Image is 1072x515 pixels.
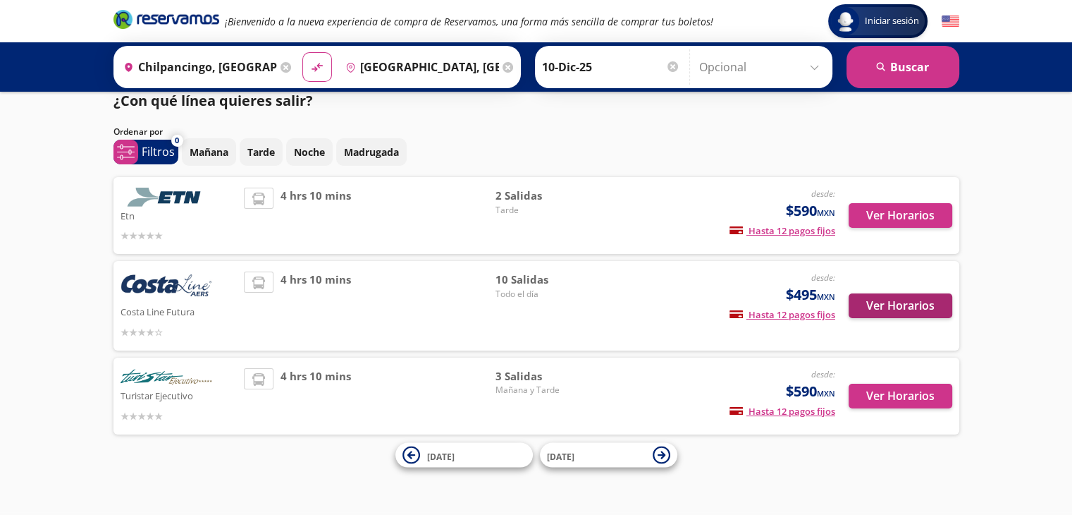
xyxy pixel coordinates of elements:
em: desde: [811,272,835,284]
button: Ver Horarios [849,384,952,408]
span: [DATE] [547,450,574,462]
small: MXN [817,388,835,399]
img: Etn [121,188,212,207]
span: 2 Salidas [495,188,594,204]
span: Tarde [495,204,594,217]
p: Turistar Ejecutivo [121,387,238,404]
input: Buscar Destino [340,49,499,85]
p: Madrugada [344,145,399,159]
p: Filtros [142,143,175,160]
em: desde: [811,368,835,380]
p: Tarde [247,145,275,159]
span: 4 hrs 10 mins [281,368,351,424]
p: Mañana [190,145,228,159]
small: MXN [817,207,835,218]
input: Buscar Origen [118,49,277,85]
span: $495 [786,284,835,305]
span: Todo el día [495,288,594,301]
button: Tarde [240,138,283,166]
span: 4 hrs 10 mins [281,188,351,243]
button: Noche [286,138,333,166]
em: desde: [811,188,835,200]
span: 4 hrs 10 mins [281,272,351,340]
input: Elegir Fecha [542,49,680,85]
span: Mañana y Tarde [495,384,594,396]
span: Hasta 12 pagos fijos [729,308,835,321]
p: Etn [121,207,238,224]
a: Brand Logo [113,8,219,34]
span: 10 Salidas [495,272,594,288]
small: MXN [817,291,835,302]
p: Noche [294,145,325,159]
button: Ver Horarios [849,203,952,228]
p: Costa Line Futura [121,303,238,320]
p: Ordenar por [113,126,163,138]
span: 0 [175,135,179,147]
button: English [942,13,959,30]
span: Hasta 12 pagos fijos [729,405,835,418]
p: ¿Con qué línea quieres salir? [113,90,313,111]
i: Brand Logo [113,8,219,30]
span: [DATE] [427,450,455,462]
button: [DATE] [540,443,677,468]
span: 3 Salidas [495,368,594,384]
img: Costa Line Futura [121,272,212,303]
span: $590 [786,381,835,402]
button: Ver Horarios [849,293,952,318]
em: ¡Bienvenido a la nueva experiencia de compra de Reservamos, una forma más sencilla de comprar tus... [225,15,713,28]
button: Madrugada [336,138,407,166]
button: Mañana [182,138,236,166]
span: Iniciar sesión [859,14,925,28]
input: Opcional [699,49,825,85]
button: [DATE] [395,443,533,468]
button: Buscar [846,46,959,88]
span: Hasta 12 pagos fijos [729,224,835,237]
button: 0Filtros [113,140,178,164]
span: $590 [786,200,835,222]
img: Turistar Ejecutivo [121,368,212,387]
